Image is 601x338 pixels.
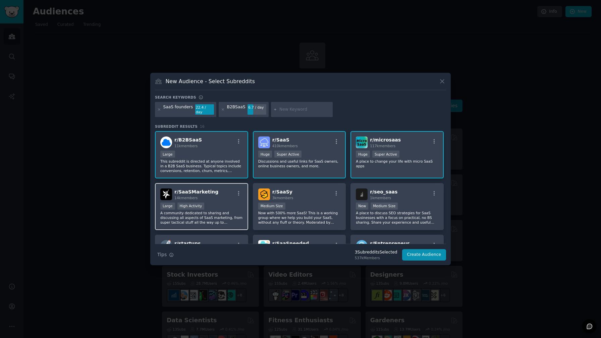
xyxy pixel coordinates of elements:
[272,196,293,200] span: 3k members
[160,151,175,158] div: Large
[272,241,309,246] span: r/ SaaSneeded
[279,107,330,113] input: New Keyword
[177,203,205,210] div: High Activity
[174,241,201,246] span: r/ startups
[258,136,270,148] img: SaaS
[272,189,292,194] span: r/ SaaSy
[274,151,302,158] div: Super Active
[174,144,198,148] span: 11k members
[174,196,198,200] span: 14k members
[160,159,243,173] p: This subreddit is directed at anyone involved in a B2B SaaS business. Typical topics include conv...
[370,196,391,200] span: 1k members
[370,144,395,148] span: 117k members
[272,137,289,143] span: r/ SaaS
[258,188,270,200] img: SaaSy
[227,104,245,115] div: B2BSaaS
[160,188,172,200] img: SaaSMarketing
[356,240,368,252] img: Entrepreneur
[370,137,401,143] span: r/ microsaas
[160,211,243,225] p: A community dedicated to sharing and discussing all aspects of SaaS marketing, from super tactica...
[372,151,399,158] div: Super Active
[355,249,397,256] div: 3 Subreddit s Selected
[258,151,272,158] div: Huge
[355,256,397,260] div: 537k Members
[356,151,370,158] div: Huge
[258,159,341,168] p: Discussions and useful links for SaaS owners, online business owners, and more.
[248,104,266,110] div: 6.7 / day
[174,137,202,143] span: r/ B2BSaaS
[370,189,397,194] span: r/ seo_saas
[163,104,193,115] div: SaaS founders
[258,211,341,225] p: Now with 500% more SaaS! This is a working group where we help you build your SaaS, without any f...
[356,188,368,200] img: seo_saas
[155,95,196,100] h3: Search keywords
[356,159,438,168] p: A place to change your life with micro SaaS apps
[157,251,167,258] span: Tips
[166,78,255,85] h3: New Audience - Select Subreddits
[371,203,398,210] div: Medium Size
[160,240,172,252] img: startups
[155,249,176,261] button: Tips
[258,203,285,210] div: Medium Size
[160,203,175,210] div: Large
[174,189,218,194] span: r/ SaaSMarketing
[356,136,368,148] img: microsaas
[160,136,172,148] img: B2BSaaS
[370,241,409,246] span: r/ Entrepreneur
[356,211,438,225] p: A place to discuss SEO strategies for SaaS businesses with a focus on practical, no BS sharing. S...
[155,124,198,129] span: Subreddit Results
[356,203,368,210] div: New
[200,124,205,128] span: 16
[402,249,446,261] button: Create Audience
[258,240,270,252] img: SaaSneeded
[272,144,298,148] span: 410k members
[195,104,214,115] div: 22.4 / day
